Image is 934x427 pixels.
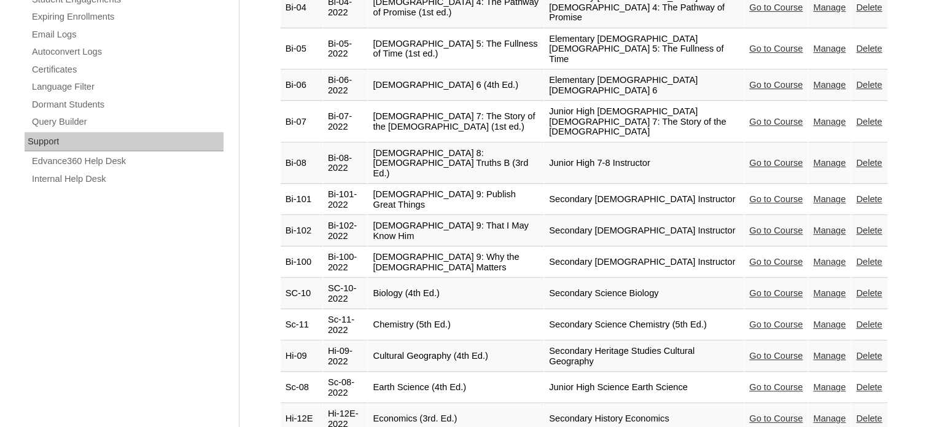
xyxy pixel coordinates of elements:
[749,319,803,329] a: Go to Course
[281,143,322,184] td: Bi-08
[544,70,744,101] td: Elementary [DEMOGRAPHIC_DATA] [DEMOGRAPHIC_DATA] 6
[31,114,224,130] a: Query Builder
[856,2,882,12] a: Delete
[323,29,368,70] td: Bi-05-2022
[749,413,803,423] a: Go to Course
[281,372,322,403] td: Sc-08
[323,341,368,372] td: Hi-09-2022
[856,117,882,127] a: Delete
[856,288,882,298] a: Delete
[323,310,368,340] td: Sc-11-2022
[281,29,322,70] td: Bi-05
[544,184,744,215] td: Secondary [DEMOGRAPHIC_DATA] Instructor
[749,117,803,127] a: Go to Course
[368,184,543,215] td: [DEMOGRAPHIC_DATA] 9: Publish Great Things
[323,184,368,215] td: Bi-101-2022
[749,257,803,267] a: Go to Course
[31,27,224,42] a: Email Logs
[368,278,543,309] td: Biology (4th Ed.)
[368,101,543,143] td: [DEMOGRAPHIC_DATA] 7: The Story of the [DEMOGRAPHIC_DATA] (1st ed.)
[544,29,744,70] td: Elementary [DEMOGRAPHIC_DATA] [DEMOGRAPHIC_DATA] 5: The Fullness of Time
[281,278,322,309] td: SC-10
[813,2,846,12] a: Manage
[749,80,803,90] a: Go to Course
[368,216,543,246] td: [DEMOGRAPHIC_DATA] 9: That I May Know Him
[813,382,846,392] a: Manage
[281,184,322,215] td: Bi-101
[749,351,803,361] a: Go to Course
[544,372,744,403] td: Junior High Science Earth Science
[323,101,368,143] td: Bi-07-2022
[813,117,846,127] a: Manage
[368,29,543,70] td: [DEMOGRAPHIC_DATA] 5: The Fullness of Time (1st ed.)
[749,382,803,392] a: Go to Course
[544,216,744,246] td: Secondary [DEMOGRAPHIC_DATA] Instructor
[323,278,368,309] td: SC-10-2022
[368,70,543,101] td: [DEMOGRAPHIC_DATA] 6 (4th Ed.)
[813,413,846,423] a: Manage
[368,310,543,340] td: Chemistry (5th Ed.)
[856,319,882,329] a: Delete
[813,225,846,235] a: Manage
[813,194,846,204] a: Manage
[323,216,368,246] td: Bi-102-2022
[749,44,803,53] a: Go to Course
[813,288,846,298] a: Manage
[281,101,322,143] td: Bi-07
[813,158,846,168] a: Manage
[31,79,224,95] a: Language Filter
[31,171,224,187] a: Internal Help Desk
[544,278,744,309] td: Secondary Science Biology
[749,2,803,12] a: Go to Course
[281,310,322,340] td: Sc-11
[31,62,224,77] a: Certificates
[323,70,368,101] td: Bi-06-2022
[323,372,368,403] td: Sc-08-2022
[368,372,543,403] td: Earth Science (4th Ed.)
[813,351,846,361] a: Manage
[856,158,882,168] a: Delete
[25,132,224,152] div: Support
[856,413,882,423] a: Delete
[856,80,882,90] a: Delete
[856,351,882,361] a: Delete
[856,225,882,235] a: Delete
[856,44,882,53] a: Delete
[813,319,846,329] a: Manage
[544,101,744,143] td: Junior High [DEMOGRAPHIC_DATA] [DEMOGRAPHIC_DATA] 7: The Story of the [DEMOGRAPHIC_DATA]
[544,310,744,340] td: Secondary Science Chemistry (5th Ed.)
[368,341,543,372] td: Cultural Geography (4th Ed.)
[813,257,846,267] a: Manage
[544,143,744,184] td: Junior High 7-8 Instructor
[856,382,882,392] a: Delete
[749,288,803,298] a: Go to Course
[323,143,368,184] td: Bi-08-2022
[281,247,322,278] td: Bi-100
[813,80,846,90] a: Manage
[544,341,744,372] td: Secondary Heritage Studies Cultural Geography
[323,247,368,278] td: Bi-100-2022
[749,194,803,204] a: Go to Course
[31,154,224,169] a: Edvance360 Help Desk
[856,194,882,204] a: Delete
[749,158,803,168] a: Go to Course
[368,247,543,278] td: [DEMOGRAPHIC_DATA] 9: Why the [DEMOGRAPHIC_DATA] Matters
[749,225,803,235] a: Go to Course
[544,247,744,278] td: Secondary [DEMOGRAPHIC_DATA] Instructor
[31,97,224,112] a: Dormant Students
[281,70,322,101] td: Bi-06
[31,9,224,25] a: Expiring Enrollments
[281,216,322,246] td: Bi-102
[813,44,846,53] a: Manage
[856,257,882,267] a: Delete
[368,143,543,184] td: [DEMOGRAPHIC_DATA] 8: [DEMOGRAPHIC_DATA] Truths B (3rd Ed.)
[31,44,224,60] a: Autoconvert Logs
[281,341,322,372] td: Hi-09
